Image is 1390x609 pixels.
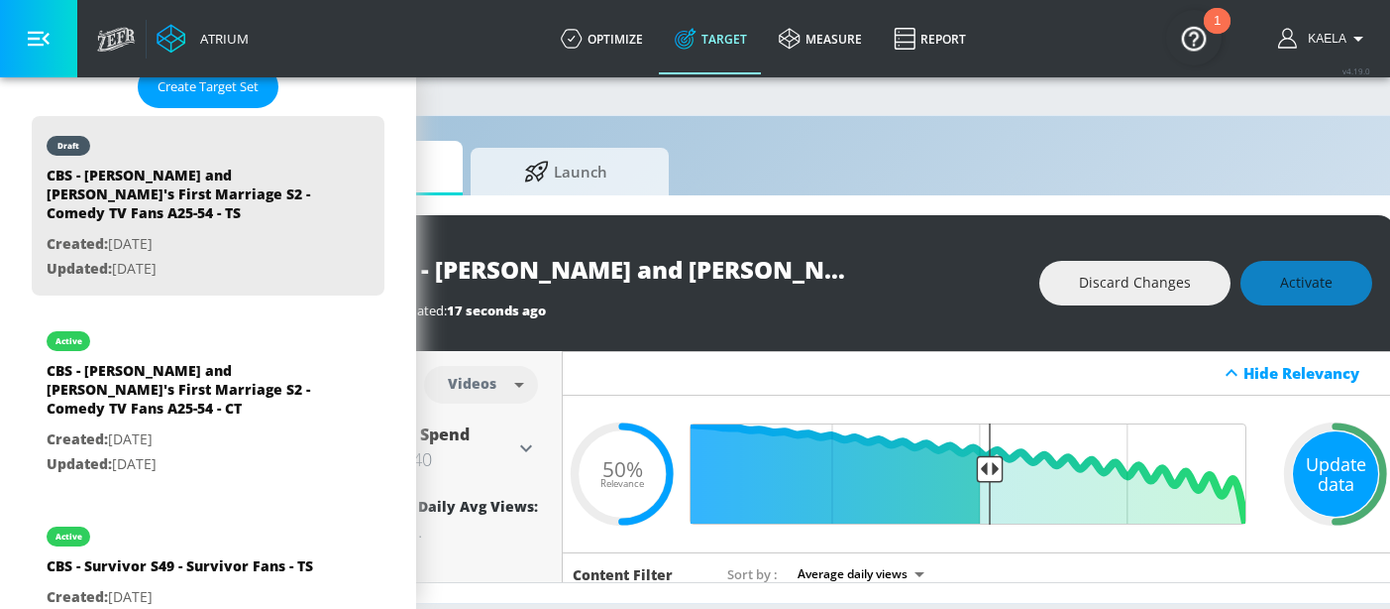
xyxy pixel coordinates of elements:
span: Created: [47,587,108,606]
a: Report [878,3,982,74]
a: Atrium [157,24,249,54]
span: 17 seconds ago [447,302,546,319]
span: Created: [47,429,108,448]
input: Final Threshold [701,424,1256,525]
p: [DATE] [47,232,324,257]
div: activeCBS - [PERSON_NAME] and [PERSON_NAME]'s First Marriage S2 - Comedy TV Fans A25-54 - CTCreat... [32,311,384,491]
span: Launch [490,148,641,195]
a: measure [763,3,878,74]
div: Hide Relevancy [1243,363,1384,383]
span: 50% [602,458,643,479]
span: Create Target Set [158,75,259,98]
div: draft [57,141,79,151]
span: v 4.19.0 [1342,65,1370,76]
div: CBS - [PERSON_NAME] and [PERSON_NAME]'s First Marriage S2 - Comedy TV Fans A25-54 - CT [47,361,324,427]
span: Discard Changes [1079,271,1191,296]
div: Update data [1293,431,1378,517]
p: [DATE] [47,427,324,452]
button: Kaela [1278,27,1370,51]
div: CBS - [PERSON_NAME] and [PERSON_NAME]'s First Marriage S2 - Comedy TV Fans A25-54 - TS [47,166,324,232]
div: Last Updated: [365,302,1019,319]
div: Daily Avg Views: [418,497,538,516]
div: 1 [1214,21,1221,47]
p: [DATE] [47,452,324,477]
span: Updated: [47,259,112,278]
div: CBS - Survivor S49 - Survivor Fans - TS [47,556,313,585]
div: draftCBS - [PERSON_NAME] and [PERSON_NAME]'s First Marriage S2 - Comedy TV Fans A25-54 - TSCreate... [32,116,384,296]
button: Open Resource Center, 1 new notification [1166,10,1222,65]
span: login as: kaela.richards@zefr.com [1300,32,1346,46]
span: Updated: [47,454,112,473]
h6: Content Filter [573,565,673,584]
div: Average daily views [788,560,931,587]
p: [DATE] [47,257,324,282]
div: active [55,336,82,346]
button: Discard Changes [1039,261,1230,305]
div: active [55,532,82,542]
a: optimize [545,3,659,74]
span: Sort by [727,565,778,583]
span: Relevance [600,479,644,489]
span: Created: [47,234,108,253]
a: Target [659,3,763,74]
button: Create Target Set [138,65,278,108]
div: Atrium [192,30,249,48]
div: Videos [438,375,506,392]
